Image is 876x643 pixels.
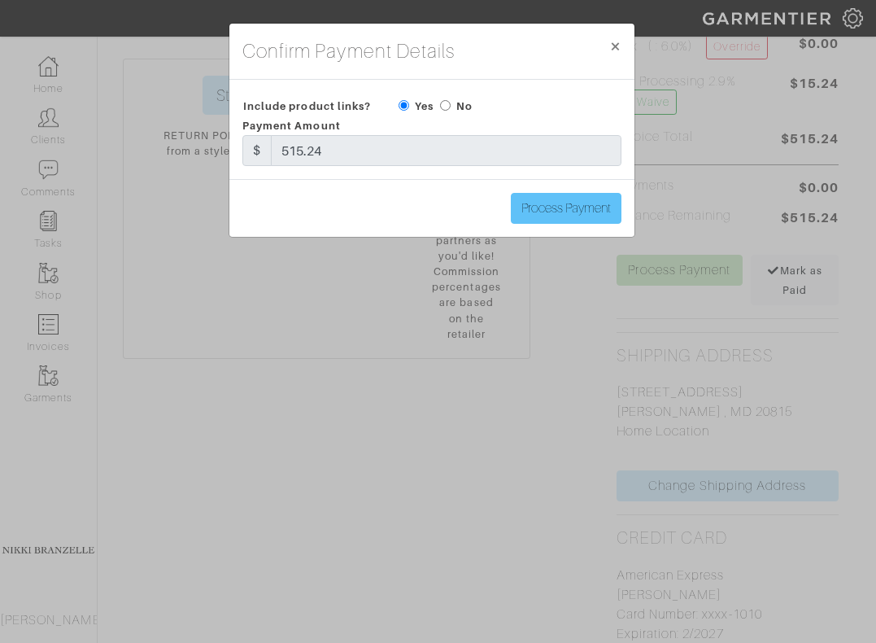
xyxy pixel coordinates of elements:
[243,94,371,118] span: Include product links?
[242,120,341,132] span: Payment Amount
[511,193,621,224] input: Process Payment
[242,37,455,66] h4: Confirm Payment Details
[456,98,473,114] label: No
[609,35,621,57] span: ×
[415,98,434,114] label: Yes
[242,135,272,166] div: $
